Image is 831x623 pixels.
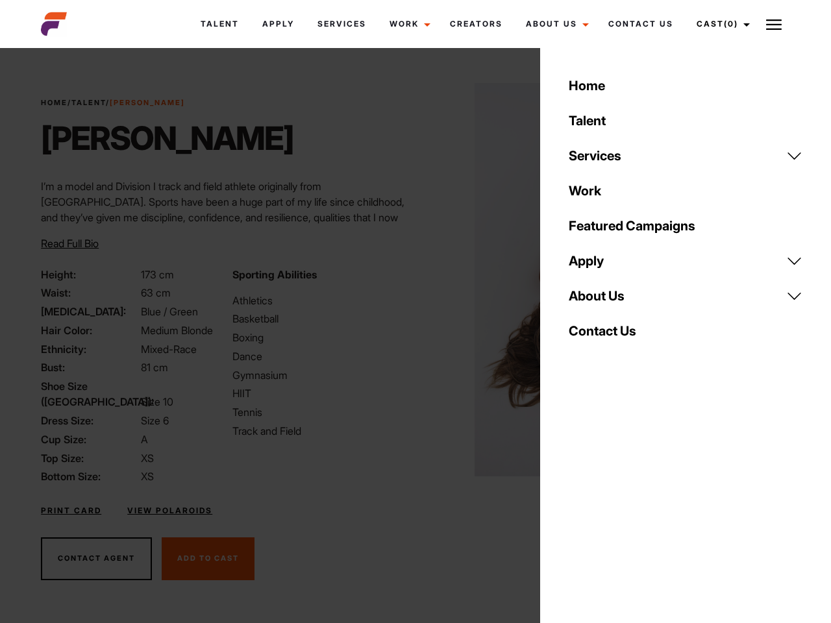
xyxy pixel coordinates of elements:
strong: [PERSON_NAME] [110,98,185,107]
li: Athletics [232,293,408,308]
span: Bottom Size: [41,469,138,484]
a: About Us [514,6,597,42]
button: Read Full Bio [41,236,99,251]
li: Basketball [232,311,408,326]
span: [MEDICAL_DATA]: [41,304,138,319]
span: Read Full Bio [41,237,99,250]
span: Hair Color: [41,323,138,338]
span: Ethnicity: [41,341,138,357]
p: I’m a model and Division I track and field athlete originally from [GEOGRAPHIC_DATA]. Sports have... [41,178,408,241]
a: Apply [251,6,306,42]
a: Work [378,6,438,42]
button: Add To Cast [162,537,254,580]
span: A [141,433,148,446]
span: Top Size: [41,450,138,466]
a: Services [306,6,378,42]
img: cropped-aefm-brand-fav-22-square.png [41,11,67,37]
button: Contact Agent [41,537,152,580]
h1: [PERSON_NAME] [41,119,293,158]
a: Apply [561,243,810,278]
li: Track and Field [232,423,408,439]
span: Mixed-Race [141,343,197,356]
span: Shoe Size ([GEOGRAPHIC_DATA]): [41,378,138,409]
a: Featured Campaigns [561,208,810,243]
li: Boxing [232,330,408,345]
span: Blue / Green [141,305,198,318]
a: Cast(0) [685,6,758,42]
span: Size 10 [141,395,173,408]
span: 63 cm [141,286,171,299]
strong: Sporting Abilities [232,268,317,281]
li: HIIT [232,385,408,401]
span: 81 cm [141,361,168,374]
img: Burger icon [766,17,782,32]
span: Cup Size: [41,432,138,447]
span: Add To Cast [177,554,239,563]
a: View Polaroids [127,505,212,517]
a: About Us [561,278,810,313]
span: Dress Size: [41,413,138,428]
a: Talent [71,98,106,107]
span: Medium Blonde [141,324,213,337]
li: Gymnasium [232,367,408,383]
a: Creators [438,6,514,42]
li: Dance [232,348,408,364]
span: (0) [724,19,738,29]
a: Home [41,98,68,107]
a: Contact Us [561,313,810,348]
span: 173 cm [141,268,174,281]
a: Talent [189,6,251,42]
span: Bust: [41,360,138,375]
span: Height: [41,267,138,282]
a: Print Card [41,505,101,517]
span: XS [141,452,154,465]
span: XS [141,470,154,483]
span: Size 6 [141,414,169,427]
li: Tennis [232,404,408,420]
a: Contact Us [597,6,685,42]
a: Services [561,138,810,173]
span: Waist: [41,285,138,300]
a: Work [561,173,810,208]
a: Talent [561,103,810,138]
a: Home [561,68,810,103]
span: / / [41,97,185,108]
